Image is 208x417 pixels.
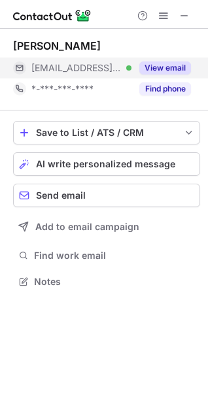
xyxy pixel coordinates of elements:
span: AI write personalized message [36,159,175,169]
div: Save to List / ATS / CRM [36,127,177,138]
button: Reveal Button [139,82,191,95]
div: [PERSON_NAME] [13,39,101,52]
span: Find work email [34,250,195,261]
button: Reveal Button [139,61,191,75]
button: Add to email campaign [13,215,200,239]
span: Send email [36,190,86,201]
button: Send email [13,184,200,207]
button: Find work email [13,246,200,265]
button: Notes [13,273,200,291]
img: ContactOut v5.3.10 [13,8,92,24]
button: save-profile-one-click [13,121,200,144]
span: [EMAIL_ADDRESS][DOMAIN_NAME] [31,62,122,74]
span: Notes [34,276,195,288]
span: Add to email campaign [35,222,139,232]
button: AI write personalized message [13,152,200,176]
